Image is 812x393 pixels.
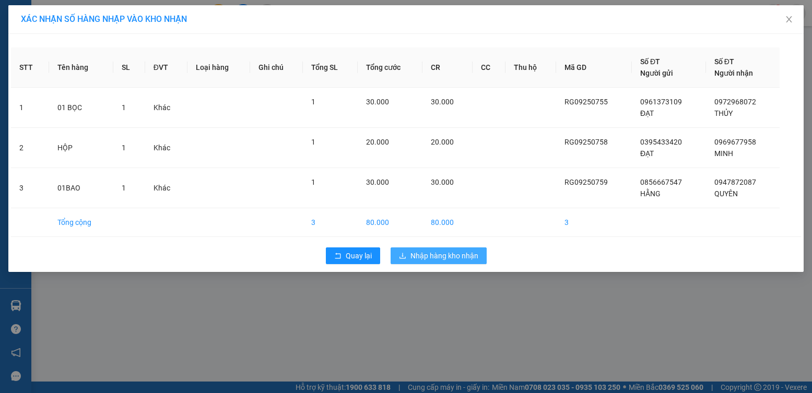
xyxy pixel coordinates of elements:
th: Tên hàng [49,47,113,88]
span: 20.000 [431,138,454,146]
td: 01BAO [49,168,113,208]
td: HỘP [49,128,113,168]
th: ĐVT [145,47,187,88]
td: 80.000 [358,208,422,237]
span: RG09250759 [564,178,608,186]
td: 1 [11,88,49,128]
span: QUYÊN [714,189,738,198]
th: Tổng cước [358,47,422,88]
span: 1 [311,178,315,186]
span: ĐẠT [640,149,654,158]
span: 0856667547 [640,178,682,186]
td: Khác [145,168,187,208]
span: 30.000 [431,98,454,106]
span: 1 [311,138,315,146]
span: 20.000 [366,138,389,146]
span: Người nhận [714,69,753,77]
span: 30.000 [366,98,389,106]
span: THỦY [714,109,733,117]
span: RG09250758 [564,138,608,146]
button: downloadNhập hàng kho nhận [391,247,487,264]
td: Khác [145,88,187,128]
td: 3 [303,208,358,237]
th: Mã GD [556,47,632,88]
th: Ghi chú [250,47,303,88]
th: CR [422,47,473,88]
span: RG09250755 [564,98,608,106]
span: Nhập hàng kho nhận [410,250,478,261]
button: Close [774,5,804,34]
td: Tổng cộng [49,208,113,237]
td: 80.000 [422,208,473,237]
span: Người gửi [640,69,673,77]
th: Loại hàng [187,47,250,88]
span: 30.000 [366,178,389,186]
span: Quay lại [346,250,372,261]
span: 0395433420 [640,138,682,146]
span: close [785,15,793,23]
th: STT [11,47,49,88]
td: 2 [11,128,49,168]
span: 1 [311,98,315,106]
span: 1 [122,144,126,152]
span: download [399,252,406,260]
th: Thu hộ [505,47,556,88]
th: SL [113,47,145,88]
span: HẰNG [640,189,661,198]
span: rollback [334,252,342,260]
span: 1 [122,184,126,192]
span: 0947872087 [714,178,756,186]
span: 1 [122,103,126,112]
th: Tổng SL [303,47,358,88]
td: 01 BỌC [49,88,113,128]
span: MINH [714,149,733,158]
td: 3 [11,168,49,208]
span: Số ĐT [640,57,660,66]
span: XÁC NHẬN SỐ HÀNG NHẬP VÀO KHO NHẬN [21,14,187,24]
th: CC [473,47,505,88]
td: Khác [145,128,187,168]
span: 0961373109 [640,98,682,106]
span: Số ĐT [714,57,734,66]
span: 0969677958 [714,138,756,146]
span: 0972968072 [714,98,756,106]
td: 3 [556,208,632,237]
span: 30.000 [431,178,454,186]
button: rollbackQuay lại [326,247,380,264]
span: ĐẠT [640,109,654,117]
